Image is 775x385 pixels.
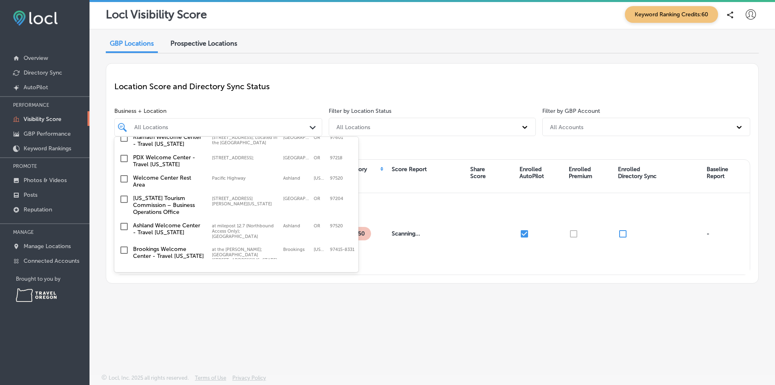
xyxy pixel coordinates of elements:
[569,166,592,180] div: Enrolled Premium
[314,155,326,161] label: OR
[24,130,71,137] p: GBP Performance
[314,196,326,207] label: OR
[707,230,710,237] div: -
[314,247,326,263] label: Oregon
[170,40,237,47] span: Prospective Locations
[314,135,326,145] label: OR
[542,108,600,114] label: Filter by GBP Account
[330,223,343,239] label: 97520
[625,6,718,23] span: Keyword Ranking Credits: 60
[470,166,486,180] div: Share Score
[283,223,310,239] label: Ashland
[283,155,310,161] label: Portland
[24,145,71,152] p: Keyword Rankings
[314,223,326,239] label: OR
[24,177,67,184] p: Photos & Videos
[114,108,322,114] span: Business + Location
[24,257,79,264] p: Connected Accounts
[336,123,370,130] div: All Locations
[212,135,279,145] label: 11001 Highway 97 South; Located in the Midland Rest Area
[283,247,310,263] label: Brookings
[114,81,750,91] p: Location Score and Directory Sync Status
[24,243,71,250] p: Manage Locations
[283,196,310,207] label: Portland
[330,176,343,181] label: 97520
[110,40,154,47] span: GBP Locations
[16,288,57,302] img: Travel Oregon
[24,206,52,213] p: Reputation
[314,176,326,181] label: Oregon
[134,124,310,131] div: All Locations
[133,134,204,147] label: Klamath Welcome Center - Travel Oregon
[106,8,207,21] p: Locl Visibility Score
[212,196,279,207] label: 319 SW Washington Street; Suite 700
[212,176,279,181] label: Pacific Highway
[13,11,58,26] img: fda3e92497d09a02dc62c9cd864e3231.png
[343,166,379,180] div: Directory Score
[133,222,204,236] label: Ashland Welcome Center - Travel Oregon
[550,123,583,130] div: All Accounts
[24,116,61,123] p: Visibility Score
[329,108,391,114] label: Filter by Location Status
[283,135,310,145] label: Klamath Falls
[24,191,37,198] p: Posts
[392,166,427,173] div: Score Report
[232,375,266,385] a: Privacy Policy
[618,166,657,180] div: Enrolled Directory Sync
[707,166,728,180] div: Baseline Report
[212,247,279,263] label: at the Crissey; Field State Recreation Site 8331; 14433 Oregon Coast Highway
[212,223,279,239] label: at milepost 12.7 (Northbound Access Only); Latitude 42.1678 Longitude -122.6527
[133,246,204,260] label: Brookings Welcome Center - Travel Oregon
[212,155,279,161] label: 7000 NE Airport Way;
[392,230,432,237] div: Scanning...
[16,276,90,282] p: Brought to you by
[109,375,189,381] p: Locl, Inc. 2025 all rights reserved.
[133,195,204,216] label: Oregon Tourism Commission – Business Operations Office
[330,155,343,161] label: 97218
[283,176,310,181] label: Ashland
[520,166,544,187] div: Enrolled AutoPilot
[24,84,48,91] p: AutoPilot
[24,55,48,62] p: Overview
[24,69,62,76] p: Directory Sync
[330,135,343,145] label: 97601
[330,247,354,263] label: 97415-8331
[133,174,204,188] label: Welcome Center Rest Area
[195,375,226,385] a: Terms of Use
[133,154,204,168] label: PDX Welcome Center - Travel Oregon
[330,196,343,207] label: 97204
